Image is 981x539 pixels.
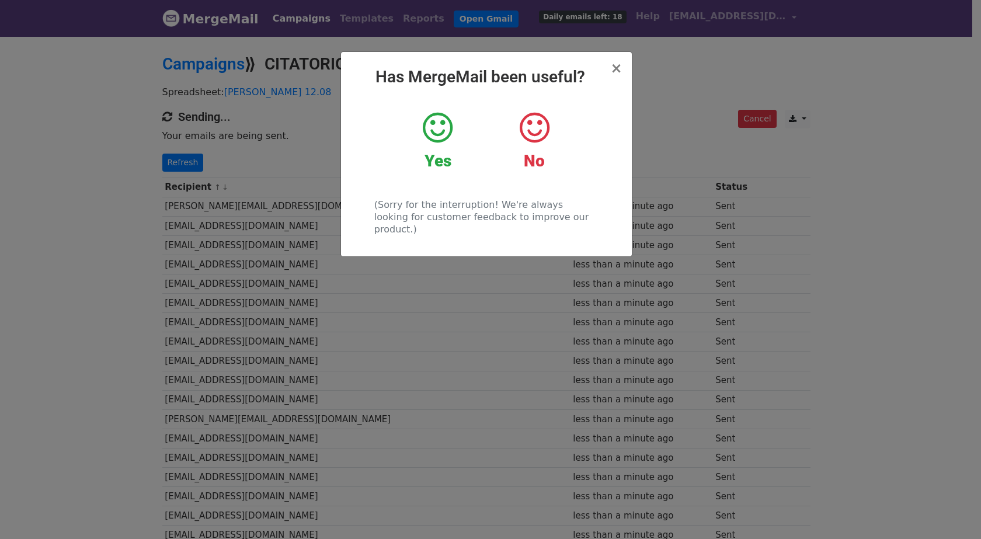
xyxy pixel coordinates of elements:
strong: Yes [425,151,451,171]
strong: No [524,151,545,171]
button: Close [610,61,622,75]
span: × [610,60,622,76]
a: Yes [398,110,477,171]
p: (Sorry for the interruption! We're always looking for customer feedback to improve our product.) [374,199,598,235]
h2: Has MergeMail been useful? [350,67,622,87]
a: No [495,110,573,171]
